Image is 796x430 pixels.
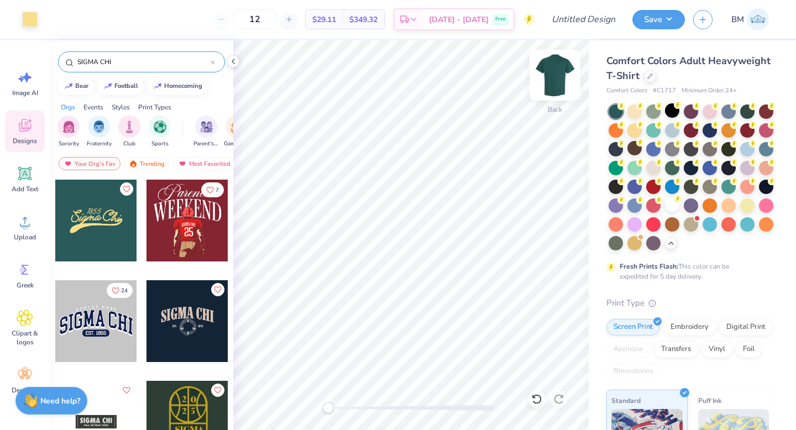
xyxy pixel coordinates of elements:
span: Parent's Weekend [193,140,219,148]
img: Parent's Weekend Image [200,120,213,133]
div: football [114,83,138,89]
button: Like [201,182,224,197]
img: Sports Image [154,120,166,133]
div: Digital Print [719,319,773,335]
img: Back [533,53,577,97]
div: Trending [124,157,170,170]
span: 7 [216,187,219,193]
div: Your Org's Fav [59,157,121,170]
button: filter button [87,116,112,148]
img: trend_line.gif [103,83,112,90]
img: trend_line.gif [153,83,162,90]
span: Designs [13,137,37,145]
button: filter button [224,116,249,148]
button: Like [120,182,133,196]
button: filter button [57,116,80,148]
span: Fraternity [87,140,112,148]
div: Embroidery [663,319,716,335]
div: Print Type [606,297,774,310]
span: Club [123,140,135,148]
div: Back [548,104,562,114]
span: $349.32 [349,14,378,25]
span: Standard [611,395,641,406]
img: trending.gif [129,160,138,167]
div: Styles [112,102,130,112]
div: Transfers [654,341,698,358]
span: Comfort Colors Adult Heavyweight T-Shirt [606,54,771,82]
img: Club Image [123,120,135,133]
div: This color can be expedited for 5 day delivery. [620,261,756,281]
button: football [97,78,143,95]
span: Game Day [224,140,249,148]
div: Rhinestones [606,363,660,380]
button: homecoming [147,78,207,95]
input: Untitled Design [543,8,624,30]
img: Game Day Image [231,120,243,133]
span: 24 [121,288,128,293]
div: filter for Sorority [57,116,80,148]
span: [DATE] - [DATE] [429,14,489,25]
div: filter for Fraternity [87,116,112,148]
div: Events [83,102,103,112]
span: Puff Ink [698,395,721,406]
div: Vinyl [701,341,732,358]
div: Most Favorited [173,157,235,170]
span: Upload [14,233,36,242]
strong: Need help? [40,396,80,406]
span: Minimum Order: 24 + [682,86,737,96]
div: Screen Print [606,319,660,335]
span: BM [731,13,744,26]
button: Like [120,384,133,397]
span: Sorority [59,140,79,148]
div: Print Types [138,102,171,112]
button: filter button [118,116,140,148]
button: filter button [193,116,219,148]
span: Decorate [12,386,38,395]
span: Image AI [12,88,38,97]
input: Try "Alpha" [76,56,211,67]
button: Save [632,10,685,29]
button: Like [211,283,224,296]
strong: Fresh Prints Flash: [620,262,678,271]
img: Bella Moore [747,8,769,30]
span: Free [495,15,506,23]
div: filter for Club [118,116,140,148]
span: Greek [17,281,34,290]
div: Foil [736,341,762,358]
div: Accessibility label [323,402,334,413]
div: filter for Game Day [224,116,249,148]
button: Like [107,283,133,298]
span: Comfort Colors [606,86,647,96]
div: bear [75,83,88,89]
div: homecoming [164,83,202,89]
img: trend_line.gif [64,83,73,90]
div: filter for Parent's Weekend [193,116,219,148]
span: Add Text [12,185,38,193]
div: Orgs [61,102,75,112]
span: $29.11 [312,14,336,25]
input: – – [233,9,276,29]
img: most_fav.gif [178,160,187,167]
img: most_fav.gif [64,160,72,167]
div: Applique [606,341,651,358]
a: BM [726,8,774,30]
span: Sports [151,140,169,148]
span: # C1717 [653,86,676,96]
button: bear [58,78,93,95]
button: filter button [149,116,171,148]
span: Clipart & logos [7,329,43,347]
img: Sorority Image [62,120,75,133]
img: Fraternity Image [93,120,105,133]
button: Like [211,384,224,397]
div: filter for Sports [149,116,171,148]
